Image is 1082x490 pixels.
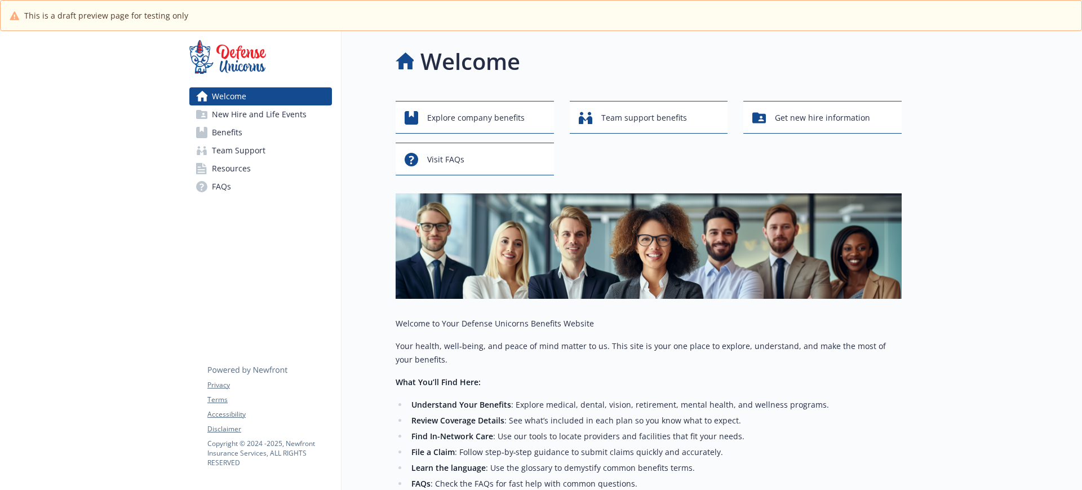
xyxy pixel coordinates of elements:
p: Copyright © 2024 - 2025 , Newfront Insurance Services, ALL RIGHTS RESERVED [207,439,331,467]
li: : Use our tools to locate providers and facilities that fit your needs. [408,430,902,443]
p: Welcome to Your Defense Unicorns Benefits Website [396,317,902,330]
a: Terms [207,395,331,405]
p: Your health, well‑being, and peace of mind matter to us. This site is your one place to explore, ... [396,339,902,367]
a: Resources [189,160,332,178]
strong: FAQs [411,478,431,489]
a: FAQs [189,178,332,196]
span: Explore company benefits [427,107,525,129]
button: Get new hire information [743,101,902,134]
span: New Hire and Life Events [212,105,307,123]
a: New Hire and Life Events [189,105,332,123]
span: Get new hire information [775,107,870,129]
a: Accessibility [207,409,331,420]
span: Team Support [212,142,265,160]
h1: Welcome [420,45,520,78]
strong: File a Claim [411,447,455,457]
button: Explore company benefits [396,101,554,134]
span: FAQs [212,178,231,196]
button: Team support benefits [570,101,728,134]
a: Team Support [189,142,332,160]
span: Welcome [212,87,246,105]
span: Team support benefits [601,107,687,129]
a: Benefits [189,123,332,142]
strong: What You’ll Find Here: [396,377,481,387]
strong: Learn the language [411,462,486,473]
strong: Understand Your Benefits [411,399,511,410]
span: Visit FAQs [427,149,464,170]
button: Visit FAQs [396,143,554,175]
span: This is a draft preview page for testing only [24,10,188,21]
img: overview page banner [396,193,902,299]
a: Disclaimer [207,424,331,434]
strong: Find In-Network Care [411,431,493,442]
li: : Explore medical, dental, vision, retirement, mental health, and wellness programs. [408,398,902,412]
a: Welcome [189,87,332,105]
li: : See what’s included in each plan so you know what to expect. [408,414,902,427]
strong: Review Coverage Details [411,415,504,426]
li: : Follow step‑by‑step guidance to submit claims quickly and accurately. [408,445,902,459]
span: Resources [212,160,251,178]
li: : Use the glossary to demystify common benefits terms. [408,461,902,475]
span: Benefits [212,123,242,142]
a: Privacy [207,380,331,390]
